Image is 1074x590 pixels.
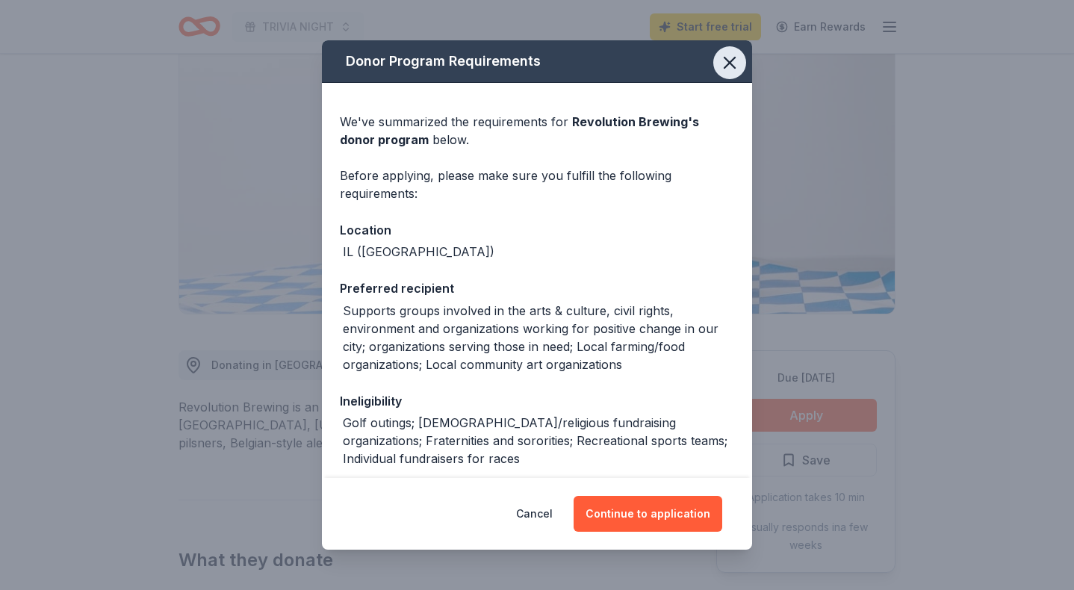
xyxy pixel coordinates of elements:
div: IL ([GEOGRAPHIC_DATA]) [343,243,494,261]
div: Donor Program Requirements [322,40,752,83]
div: We've summarized the requirements for below. [340,113,734,149]
div: Supports groups involved in the arts & culture, civil rights, environment and organizations worki... [343,302,734,373]
div: Golf outings; [DEMOGRAPHIC_DATA]/religious fundraising organizations; Fraternities and sororities... [343,414,734,468]
div: Location [340,220,734,240]
div: Ineligibility [340,391,734,411]
button: Continue to application [574,496,722,532]
button: Cancel [516,496,553,532]
div: Before applying, please make sure you fulfill the following requirements: [340,167,734,202]
div: Preferred recipient [340,279,734,298]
